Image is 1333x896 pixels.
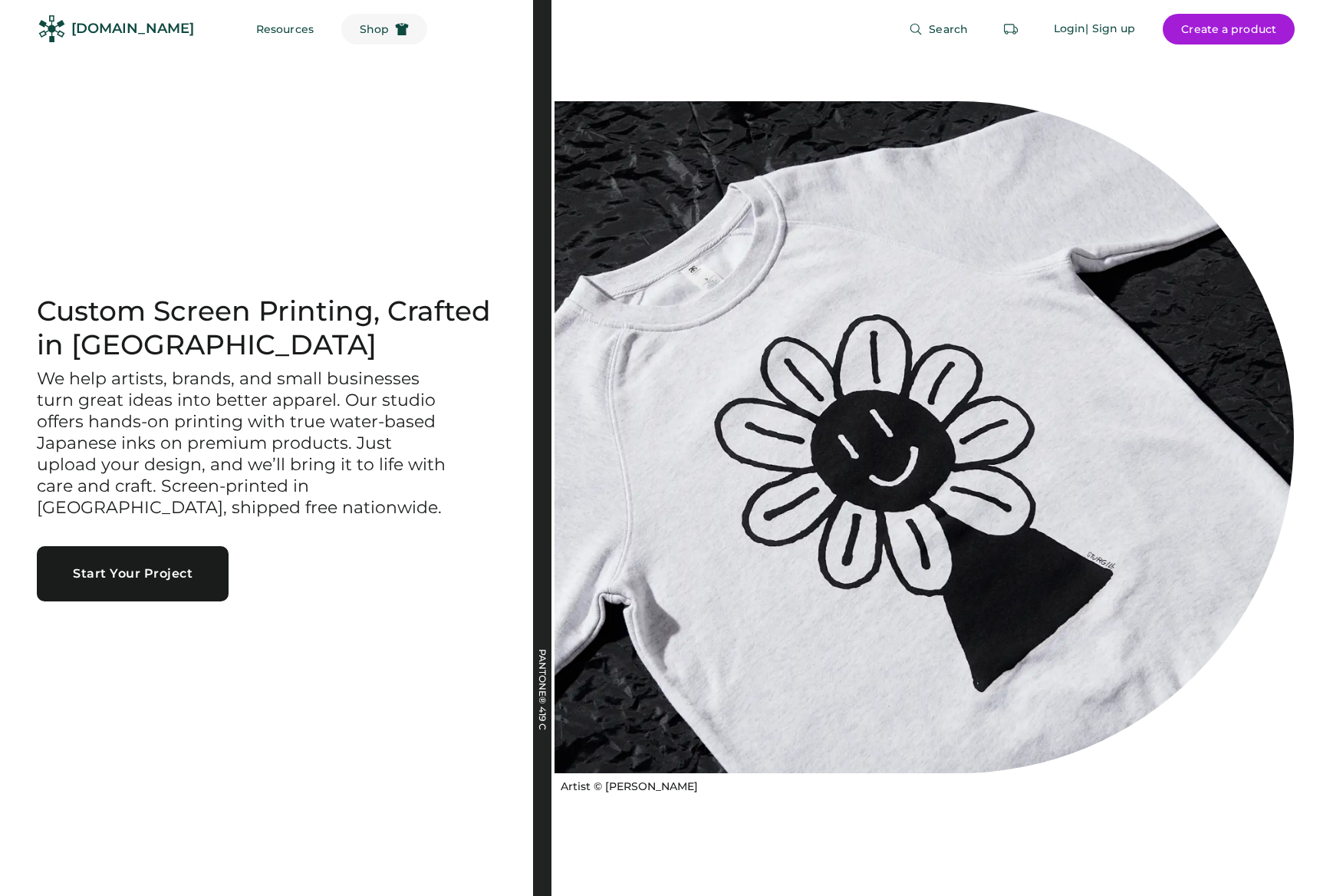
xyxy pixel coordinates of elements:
[360,24,389,35] span: Shop
[996,14,1026,44] button: Retrieve an order
[71,19,194,38] div: [DOMAIN_NAME]
[37,368,451,519] h3: We help artists, brands, and small businesses turn great ideas into better apparel. Our studio of...
[37,546,229,601] button: Start Your Project
[538,649,547,802] div: PANTONE® 419 C
[38,15,65,42] img: Rendered Logo - Screens
[555,773,698,795] a: Artist © [PERSON_NAME]
[1085,21,1135,37] div: | Sign up
[890,14,986,44] button: Search
[37,295,496,362] h1: Custom Screen Printing, Crafted in [GEOGRAPHIC_DATA]
[1163,14,1295,44] button: Create a product
[561,779,698,795] div: Artist © [PERSON_NAME]
[238,14,332,44] button: Resources
[1054,21,1086,37] div: Login
[929,24,968,35] span: Search
[341,14,427,44] button: Shop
